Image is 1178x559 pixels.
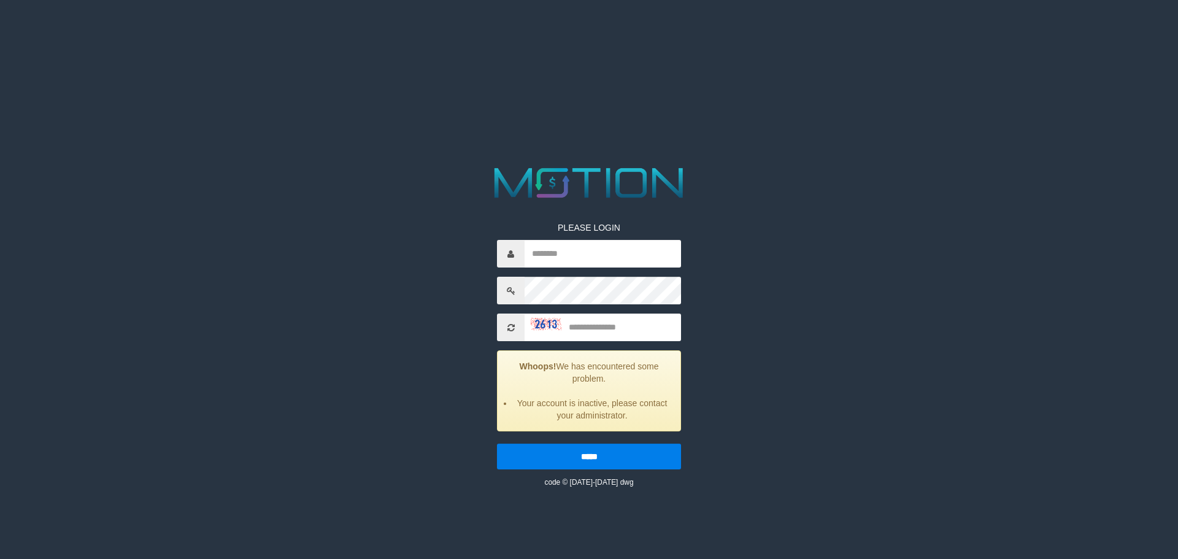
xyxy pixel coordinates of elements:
[486,163,692,203] img: MOTION_logo.png
[497,222,681,234] p: PLEASE LOGIN
[497,350,681,431] div: We has encountered some problem.
[544,478,633,487] small: code © [DATE]-[DATE] dwg
[531,318,561,330] img: captcha
[513,397,671,422] li: Your account is inactive, please contact your administrator.
[520,361,556,371] strong: Whoops!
